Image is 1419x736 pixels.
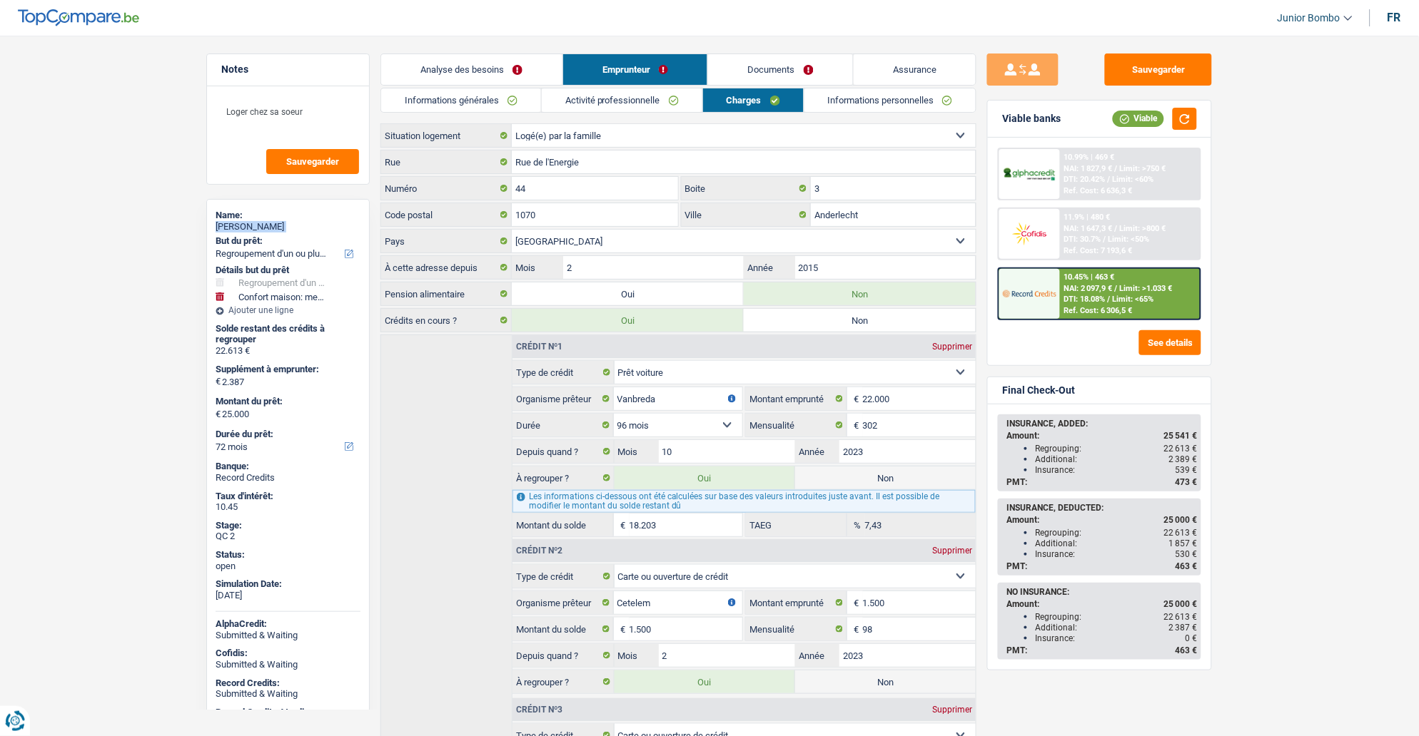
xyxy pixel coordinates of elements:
a: Assurance [854,54,976,85]
label: Pension alimentaire [381,282,512,305]
div: Simulation Date: [216,578,360,590]
span: NAI: 1 647,3 € [1064,224,1113,233]
div: [DATE] [216,590,360,601]
div: AlphaCredit: [216,618,360,630]
span: 0 € [1185,633,1197,643]
div: Record Credits [216,472,360,484]
span: DTI: 20.42% [1064,175,1106,184]
div: fr [1388,11,1401,24]
div: Additional: [1035,454,1197,464]
div: Status: [216,549,360,561]
div: Regrouping: [1035,444,1197,454]
div: 10.45% | 463 € [1064,272,1115,282]
img: TopCompare Logo [18,9,139,26]
label: Oui [512,282,744,305]
span: Limit: <65% [1113,295,1154,304]
div: Crédit nº1 [512,342,566,351]
div: Record Credits: [216,678,360,689]
span: % [847,513,865,536]
div: Supprimer [929,546,976,555]
div: Submitted & Waiting [216,659,360,670]
label: Ville [682,203,812,226]
label: Mois [512,256,562,279]
div: [PERSON_NAME] [216,221,360,232]
div: Regrouping: [1035,528,1197,538]
label: Boite [682,177,812,200]
span: 2 389 € [1168,454,1197,464]
span: NAI: 2 097,9 € [1064,284,1113,293]
span: / [1115,224,1118,233]
label: Depuis quand ? [512,440,615,463]
label: Numéro [381,177,512,200]
div: 10.99% | 469 € [1064,153,1115,162]
button: See details [1139,330,1201,355]
span: € [847,591,863,614]
a: Activité professionnelle [542,88,702,112]
label: Oui [615,670,795,693]
label: Année [744,256,794,279]
span: € [614,618,630,640]
label: Année [795,644,839,667]
label: Oui [512,309,744,332]
h5: Notes [221,63,355,76]
span: 1 857 € [1168,538,1197,548]
span: 25 541 € [1163,431,1197,441]
div: Crédit nº2 [512,546,566,555]
label: Montant du solde [512,513,614,536]
input: MM [659,440,795,463]
a: Analyse des besoins [381,54,562,85]
span: 473 € [1175,477,1197,487]
label: Non [795,466,976,489]
span: / [1104,235,1106,244]
div: INSURANCE, ADDED: [1006,419,1197,429]
label: Code postal [381,203,512,226]
input: MM [563,256,744,279]
label: Supplément à emprunter: [216,364,358,375]
span: 25 000 € [1163,599,1197,609]
span: DTI: 18.08% [1064,295,1106,304]
span: € [216,409,221,420]
label: Année [795,440,839,463]
label: Type de crédit [512,565,615,588]
label: Mois [615,440,659,463]
div: Name: [216,210,360,221]
label: Montant emprunté [746,387,847,410]
div: open [216,561,360,572]
div: PMT: [1006,645,1197,655]
a: Junior Bombo [1266,6,1353,30]
a: Charges [703,88,804,112]
span: / [1115,164,1118,173]
div: Additional: [1035,538,1197,548]
img: AlphaCredit [1003,166,1056,183]
div: Crédit nº3 [512,705,566,714]
label: Durée du prêt: [216,429,358,440]
div: Taux d'intérêt: [216,491,360,502]
div: Ref. Cost: 6 636,3 € [1064,186,1133,195]
div: Record Credits Atradius: [216,707,360,718]
div: Ajouter une ligne [216,305,360,315]
label: Organisme prêteur [512,591,614,614]
div: Final Check-Out [1002,384,1075,397]
label: Crédits en cours ? [381,309,512,332]
span: 22 613 € [1163,528,1197,538]
span: / [1108,295,1111,304]
span: € [847,414,863,436]
label: Durée [512,414,614,436]
div: Ref. Cost: 7 193,6 € [1064,246,1133,255]
div: Submitted & Waiting [216,688,360,700]
div: 11.9% | 480 € [1064,213,1111,222]
div: 10.45 [216,501,360,513]
span: 539 € [1175,465,1197,475]
div: Amount: [1006,599,1197,609]
input: AAAA [839,644,976,667]
span: DTI: 30.7% [1064,235,1101,244]
div: Détails but du prêt [216,265,360,276]
label: À cette adresse depuis [381,256,512,279]
label: Non [744,282,976,305]
img: Record Credits [1003,280,1056,307]
span: € [614,513,630,536]
div: PMT: [1006,477,1197,487]
div: Viable [1113,111,1164,126]
span: NAI: 1 827,9 € [1064,164,1113,173]
label: TAEG [746,513,847,536]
